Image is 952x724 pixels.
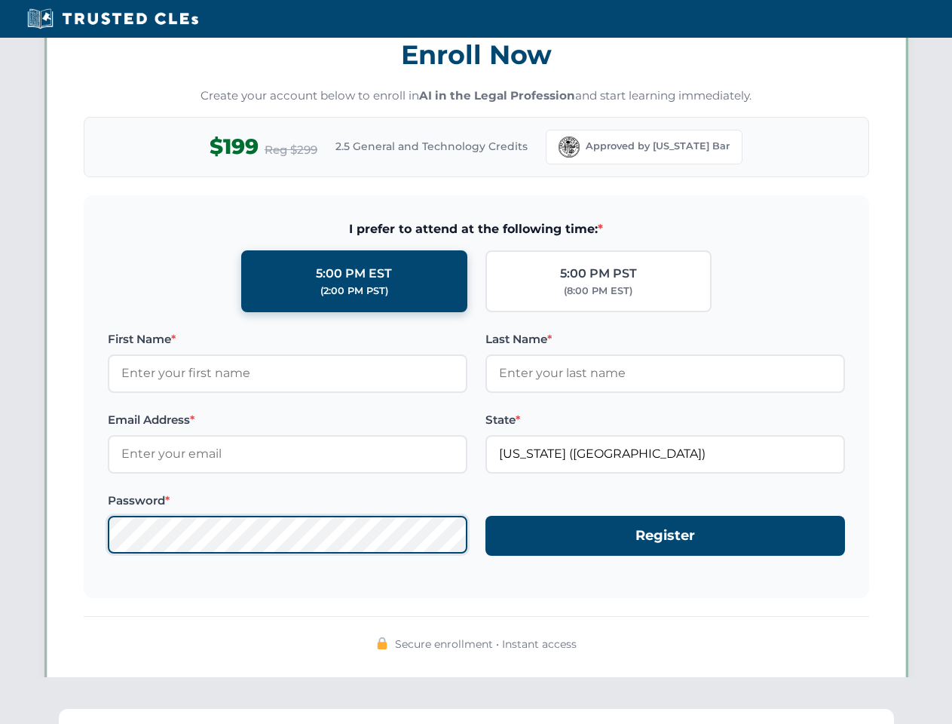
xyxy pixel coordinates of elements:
[108,411,467,429] label: Email Address
[108,219,845,239] span: I prefer to attend at the following time:
[320,284,388,299] div: (2:00 PM PST)
[560,264,637,284] div: 5:00 PM PST
[84,31,869,78] h3: Enroll Now
[419,88,575,103] strong: AI in the Legal Profession
[108,435,467,473] input: Enter your email
[84,87,869,105] p: Create your account below to enroll in and start learning immediately.
[559,137,580,158] img: Florida Bar
[108,354,467,392] input: Enter your first name
[210,130,259,164] span: $199
[485,435,845,473] input: Florida (FL)
[485,354,845,392] input: Enter your last name
[335,138,528,155] span: 2.5 General and Technology Credits
[316,264,392,284] div: 5:00 PM EST
[586,139,730,154] span: Approved by [US_STATE] Bar
[485,411,845,429] label: State
[564,284,632,299] div: (8:00 PM EST)
[395,636,577,652] span: Secure enrollment • Instant access
[108,492,467,510] label: Password
[265,141,317,159] span: Reg $299
[108,330,467,348] label: First Name
[23,8,203,30] img: Trusted CLEs
[485,516,845,556] button: Register
[485,330,845,348] label: Last Name
[376,637,388,649] img: 🔒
